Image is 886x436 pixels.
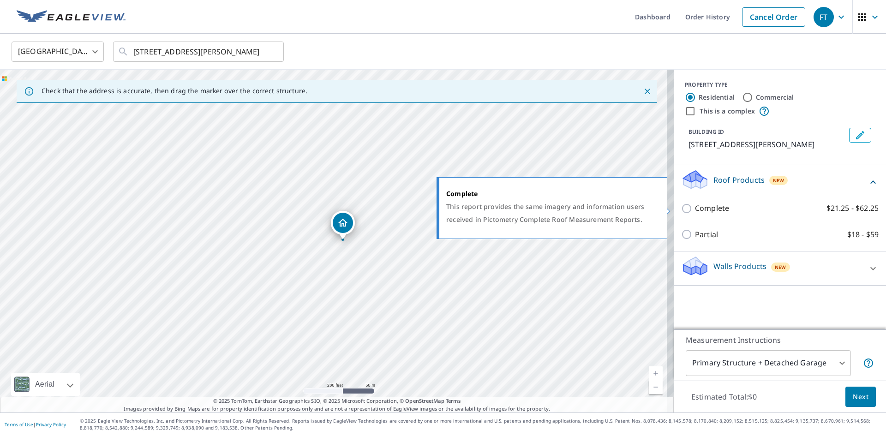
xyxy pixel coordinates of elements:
label: This is a complex [700,107,755,116]
label: Residential [699,93,735,102]
img: EV Logo [17,10,126,24]
p: Partial [695,229,718,240]
span: Your report will include the primary structure and a detached garage if one exists. [863,358,874,369]
div: PROPERTY TYPE [685,81,875,89]
span: New [773,177,784,184]
a: Current Level 17, Zoom In [649,366,663,380]
div: Primary Structure + Detached Garage [686,350,851,376]
a: Terms [446,397,461,404]
p: BUILDING ID [688,128,724,136]
p: Roof Products [713,174,765,185]
p: © 2025 Eagle View Technologies, Inc. and Pictometry International Corp. All Rights Reserved. Repo... [80,418,881,431]
a: OpenStreetMap [405,397,444,404]
span: Next [853,391,868,403]
span: © 2025 TomTom, Earthstar Geographics SIO, © 2025 Microsoft Corporation, © [213,397,461,405]
p: Estimated Total: $0 [684,387,764,407]
div: This report provides the same imagery and information users received in Pictometry Complete Roof ... [446,200,655,226]
p: $18 - $59 [847,229,879,240]
a: Terms of Use [5,421,33,428]
div: FT [814,7,834,27]
div: Aerial [11,373,80,396]
a: Cancel Order [742,7,805,27]
p: Measurement Instructions [686,334,874,346]
div: Walls ProductsNew [681,255,879,281]
a: Privacy Policy [36,421,66,428]
p: $21.25 - $62.25 [826,203,879,214]
p: [STREET_ADDRESS][PERSON_NAME] [688,139,845,150]
a: Current Level 17, Zoom Out [649,380,663,394]
p: Complete [695,203,729,214]
strong: Complete [446,189,478,198]
label: Commercial [756,93,794,102]
button: Next [845,387,876,407]
div: Roof ProductsNew [681,169,879,195]
button: Edit building 1 [849,128,871,143]
input: Search by address or latitude-longitude [133,39,265,65]
div: Dropped pin, building 1, Residential property, 95 ALLAN ST RED DEER AB T4R1E4 [331,211,355,239]
div: Aerial [32,373,57,396]
p: Walls Products [713,261,766,272]
p: | [5,422,66,427]
span: New [775,263,786,271]
div: [GEOGRAPHIC_DATA] [12,39,104,65]
p: Check that the address is accurate, then drag the marker over the correct structure. [42,87,307,95]
button: Close [641,85,653,97]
